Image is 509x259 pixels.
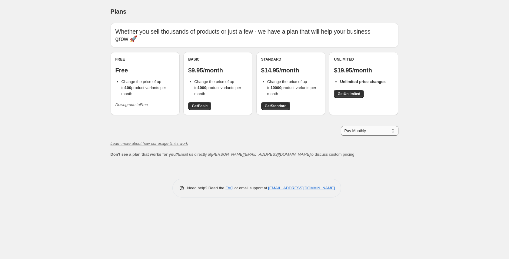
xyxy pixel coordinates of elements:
a: [EMAIL_ADDRESS][DOMAIN_NAME] [268,186,335,190]
span: Need help? Read the [187,186,226,190]
i: Downgrade to Free [115,102,148,107]
span: Get Standard [265,104,287,108]
b: Don't see a plan that works for you? [111,152,178,157]
div: Basic [188,57,248,62]
a: GetBasic [188,102,211,110]
button: Downgrade toFree [112,100,152,110]
a: Learn more about how our usage limits work [111,141,188,146]
div: Free [115,57,175,62]
span: or email support at [233,186,268,190]
a: GetUnlimited [334,90,364,98]
b: 1000 [198,85,206,90]
b: Unlimited price changes [340,79,385,84]
p: Whether you sell thousands of products or just a few - we have a plan that will help your busines... [115,28,394,42]
p: Free [115,67,175,74]
span: Get Basic [192,104,208,108]
div: Unlimited [334,57,393,62]
b: 100 [125,85,131,90]
span: Email us directly at to discuss custom pricing [111,152,354,157]
span: Change the price of up to product variants per month [121,79,166,96]
p: $14.95/month [261,67,321,74]
p: $9.95/month [188,67,248,74]
b: 10000 [271,85,281,90]
div: Standard [261,57,321,62]
a: FAQ [225,186,233,190]
a: GetStandard [261,102,290,110]
p: $19.95/month [334,67,393,74]
span: Get Unlimited [338,91,360,96]
span: Change the price of up to product variants per month [267,79,316,96]
span: Plans [111,8,126,15]
a: [PERSON_NAME][EMAIL_ADDRESS][DOMAIN_NAME] [211,152,310,157]
span: Change the price of up to product variants per month [194,79,241,96]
